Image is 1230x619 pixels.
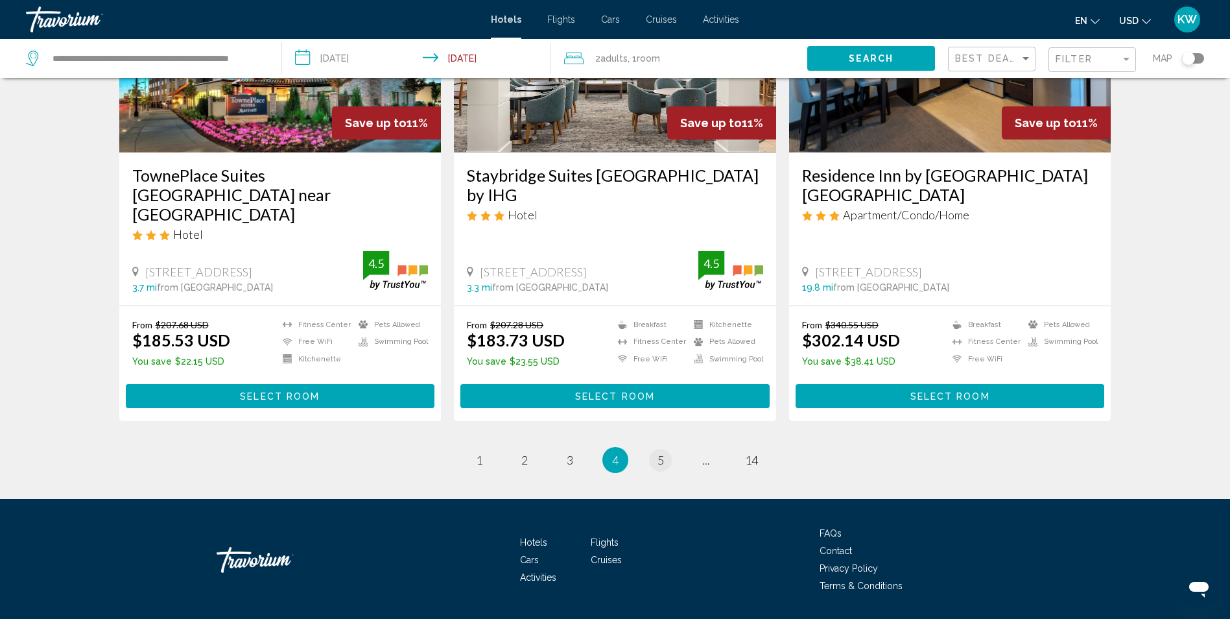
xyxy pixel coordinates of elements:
[132,319,152,330] span: From
[815,265,922,279] span: [STREET_ADDRESS]
[520,555,539,565] a: Cars
[119,447,1111,473] ul: Pagination
[567,453,573,467] span: 3
[802,356,842,367] span: You save
[802,330,900,350] ins: $302.14 USD
[680,116,742,130] span: Save up to
[132,165,429,224] a: TownePlace Suites [GEOGRAPHIC_DATA] near [GEOGRAPHIC_DATA]
[591,537,619,548] a: Flights
[843,208,969,222] span: Apartment/Condo/Home
[910,391,990,402] span: Select Room
[946,354,1022,365] li: Free WiFi
[595,49,628,67] span: 2
[802,356,900,367] p: $38.41 USD
[547,14,575,25] a: Flights
[521,453,528,467] span: 2
[611,319,687,330] li: Breakfast
[132,356,230,367] p: $22.15 USD
[508,208,538,222] span: Hotel
[802,165,1098,204] a: Residence Inn by [GEOGRAPHIC_DATA] [GEOGRAPHIC_DATA]
[1015,116,1076,130] span: Save up to
[490,319,543,330] del: $207.28 USD
[600,53,628,64] span: Adults
[492,282,608,293] span: from [GEOGRAPHIC_DATA]
[520,537,547,548] a: Hotels
[687,319,763,330] li: Kitchenette
[363,251,428,289] img: trustyou-badge.svg
[687,336,763,347] li: Pets Allowed
[946,319,1022,330] li: Breakfast
[132,282,157,293] span: 3.7 mi
[467,356,565,367] p: $23.55 USD
[467,282,492,293] span: 3.3 mi
[332,106,441,140] div: 11%
[628,49,660,67] span: , 1
[1022,336,1098,347] li: Swimming Pool
[820,528,842,539] a: FAQs
[460,384,770,408] button: Select Room
[820,546,852,556] a: Contact
[591,555,622,565] a: Cruises
[703,14,739,25] span: Activities
[807,46,935,70] button: Search
[702,453,710,467] span: ...
[1119,11,1151,30] button: Change currency
[646,14,677,25] a: Cruises
[1177,13,1197,26] span: KW
[955,53,1023,64] span: Best Deals
[480,265,587,279] span: [STREET_ADDRESS]
[820,581,903,591] span: Terms & Conditions
[240,391,320,402] span: Select Room
[698,251,763,289] img: trustyou-badge.svg
[657,453,664,467] span: 5
[1170,6,1204,33] button: User Menu
[820,563,878,574] a: Privacy Policy
[611,336,687,347] li: Fitness Center
[802,208,1098,222] div: 3 star Apartment
[476,453,482,467] span: 1
[796,387,1105,402] a: Select Room
[276,336,352,347] li: Free WiFi
[217,540,346,579] a: Travorium
[1002,106,1111,140] div: 11%
[282,39,551,78] button: Check-in date: Aug 16, 2025 Check-out date: Aug 17, 2025
[132,330,230,350] ins: $185.53 USD
[345,116,407,130] span: Save up to
[491,14,521,25] a: Hotels
[132,356,172,367] span: You save
[802,319,822,330] span: From
[637,53,660,64] span: Room
[126,384,435,408] button: Select Room
[1022,319,1098,330] li: Pets Allowed
[467,165,763,204] a: Staybridge Suites [GEOGRAPHIC_DATA] by IHG
[363,256,389,271] div: 4.5
[1172,53,1204,64] button: Toggle map
[667,106,776,140] div: 11%
[946,336,1022,347] li: Fitness Center
[276,354,352,365] li: Kitchenette
[1119,16,1139,26] span: USD
[157,282,273,293] span: from [GEOGRAPHIC_DATA]
[601,14,620,25] a: Cars
[611,354,687,365] li: Free WiFi
[687,354,763,365] li: Swimming Pool
[276,319,352,330] li: Fitness Center
[520,572,556,583] a: Activities
[825,319,879,330] del: $340.55 USD
[1153,49,1172,67] span: Map
[467,330,565,350] ins: $183.73 USD
[156,319,209,330] del: $207.68 USD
